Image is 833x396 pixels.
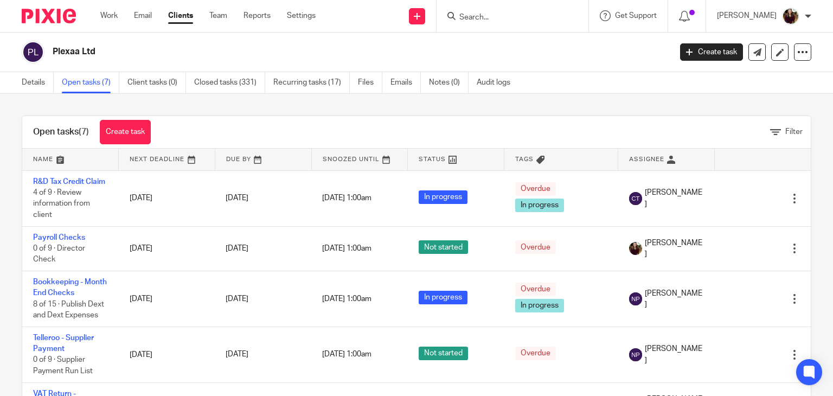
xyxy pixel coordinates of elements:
span: Overdue [515,283,556,296]
span: In progress [515,299,564,312]
span: Overdue [515,240,556,254]
td: [DATE] [119,271,215,327]
span: 8 of 15 · Publish Dext and Dext Expenses [33,301,104,320]
a: R&D Tax Credit Claim [33,178,105,186]
a: Open tasks (7) [62,72,119,93]
span: [DATE] 1:00am [322,195,371,202]
input: Search [458,13,556,23]
a: Email [134,10,152,21]
span: In progress [419,291,467,304]
a: Details [22,72,54,93]
span: [DATE] [226,194,248,202]
a: Telleroo - Supplier Payment [33,334,94,353]
a: Settings [287,10,316,21]
a: Create task [680,43,743,61]
h1: Open tasks [33,126,89,138]
a: Reports [244,10,271,21]
a: Recurring tasks (17) [273,72,350,93]
span: Not started [419,240,468,254]
a: Create task [100,120,151,144]
a: Closed tasks (331) [194,72,265,93]
span: [PERSON_NAME] [645,288,704,310]
span: [DATE] 1:00am [322,245,371,252]
a: Payroll Checks [33,234,85,241]
span: [PERSON_NAME] [645,187,704,209]
img: Pixie [22,9,76,23]
span: In progress [419,190,467,204]
a: Work [100,10,118,21]
h2: Plexaa Ltd [53,46,542,58]
span: Not started [419,347,468,360]
span: [PERSON_NAME] [645,343,704,366]
span: [DATE] 1:00am [322,295,371,303]
a: Audit logs [477,72,518,93]
span: Filter [785,128,803,136]
a: Team [209,10,227,21]
a: Emails [390,72,421,93]
td: [DATE] [119,170,215,226]
img: svg%3E [22,41,44,63]
p: [PERSON_NAME] [717,10,777,21]
img: svg%3E [629,348,642,361]
img: MaxAcc_Sep21_ElliDeanPhoto_030.jpg [782,8,799,25]
span: [DATE] [226,245,248,252]
span: (7) [79,127,89,136]
span: In progress [515,199,564,212]
span: Tags [515,156,534,162]
a: Files [358,72,382,93]
span: [DATE] [226,295,248,303]
a: Client tasks (0) [127,72,186,93]
span: 4 of 9 · Review information from client [33,189,90,219]
span: [DATE] 1:00am [322,351,371,359]
span: Get Support [615,12,657,20]
img: svg%3E [629,192,642,205]
span: Overdue [515,182,556,196]
a: Bookkeeping - Month End Checks [33,278,107,297]
td: [DATE] [119,226,215,271]
span: 0 of 9 · Director Check [33,245,85,264]
a: Clients [168,10,193,21]
img: MaxAcc_Sep21_ElliDeanPhoto_030.jpg [629,242,642,255]
img: svg%3E [629,292,642,305]
span: Status [419,156,446,162]
td: [DATE] [119,327,215,382]
span: Snoozed Until [323,156,380,162]
a: Notes (0) [429,72,469,93]
span: [DATE] [226,351,248,359]
span: Overdue [515,347,556,360]
span: [PERSON_NAME] [645,238,704,260]
span: 0 of 9 · Supplier Payment Run List [33,356,93,375]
